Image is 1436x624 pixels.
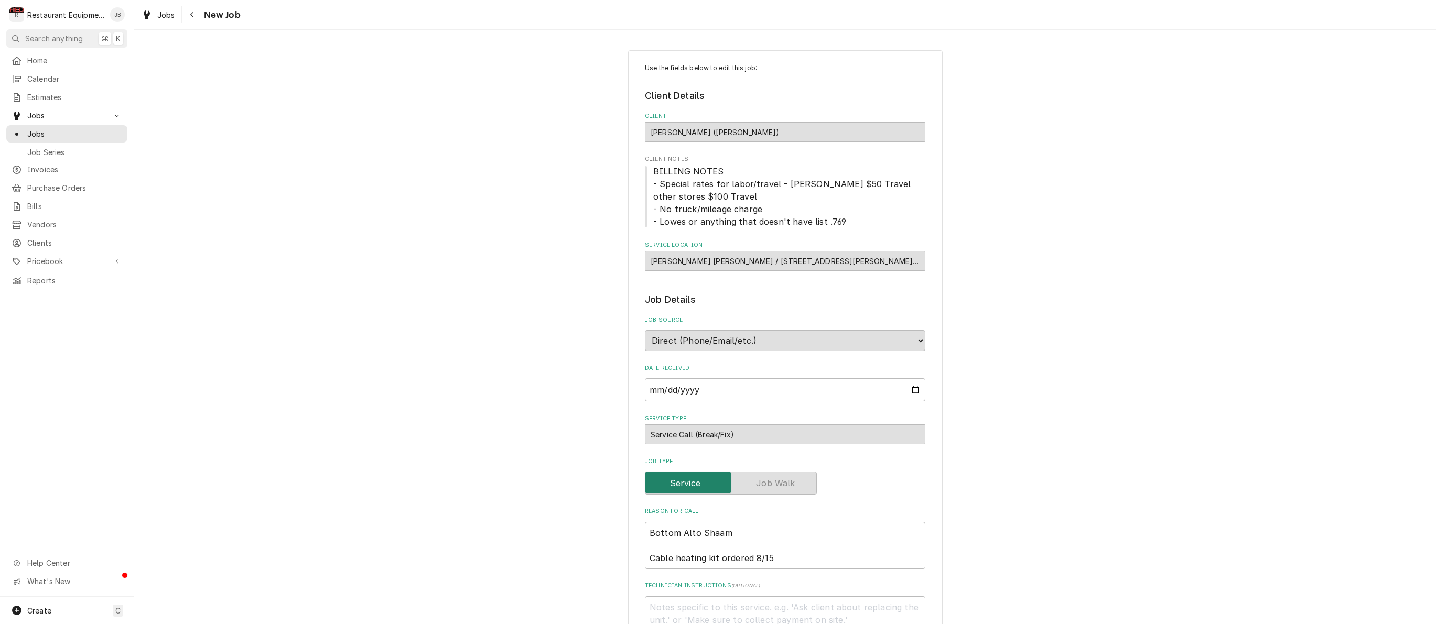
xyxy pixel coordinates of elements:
span: Job Series [27,147,122,158]
div: Job Type [645,457,925,495]
a: Job Series [6,144,127,161]
a: Purchase Orders [6,179,127,196]
span: Help Center [27,557,121,568]
span: Jobs [157,9,175,20]
a: Invoices [6,161,127,178]
label: Job Source [645,316,925,324]
div: Client [645,112,925,142]
button: Navigate back [184,6,201,23]
span: New Job [201,8,241,22]
div: Job Source [645,316,925,351]
span: Bills [27,201,122,212]
label: Date Received [645,364,925,373]
span: Reports [27,275,122,286]
a: Jobs [6,125,127,143]
span: ⌘ [101,33,109,44]
a: Go to Jobs [6,107,127,124]
div: Date Received [645,364,925,401]
p: Use the fields below to edit this job: [645,63,925,73]
label: Client [645,112,925,121]
span: Estimates [27,92,122,103]
label: Service Type [645,414,925,423]
a: Reports [6,272,127,289]
a: Jobs [137,6,179,24]
span: BILLING NOTES - Special rates for labor/travel - [PERSON_NAME] $50 Travel other stores $100 Trave... [653,166,914,227]
div: Service [645,472,925,495]
div: R [9,7,24,22]
span: Search anything [25,33,83,44]
span: Clients [27,237,122,248]
span: Jobs [27,110,106,121]
label: Job Type [645,457,925,466]
span: K [116,33,121,44]
span: What's New [27,576,121,587]
div: Harper Rd Bob Evans / 102 Harper Park Dr, Beckley, WV 25801 [645,251,925,271]
div: Service Location [645,241,925,271]
a: Go to What's New [6,573,127,590]
div: Service Type [645,414,925,444]
div: Client Notes [645,155,925,228]
div: Restaurant Equipment Diagnostics's Avatar [9,7,24,22]
a: Vendors [6,216,127,233]
a: Calendar [6,70,127,87]
a: Clients [6,234,127,251]
label: Technician Instructions [645,582,925,590]
span: Invoices [27,164,122,175]
label: Service Location [645,241,925,249]
a: Home [6,52,127,69]
a: Go to Help Center [6,554,127,572]
span: Vendors [27,219,122,230]
a: Estimates [6,89,127,106]
a: Bills [6,198,127,215]
button: Search anything⌘K [6,29,127,48]
span: Pricebook [27,256,106,267]
span: C [115,605,121,616]
label: Reason For Call [645,507,925,516]
div: Bob Evans (Beckley) [645,122,925,142]
textarea: Bottom Alto Shaam Cable heating kit ordered 8/15 [645,522,925,569]
legend: Job Details [645,293,925,306]
input: yyyy-mm-dd [645,378,925,401]
div: Jaired Brunty's Avatar [110,7,125,22]
span: Purchase Orders [27,182,122,193]
span: ( optional ) [731,583,761,588]
span: Home [27,55,122,66]
span: Client Notes [645,165,925,228]
div: Service Call (Break/Fix) [645,424,925,444]
a: Go to Pricebook [6,253,127,270]
div: Restaurant Equipment Diagnostics [27,9,104,20]
span: Create [27,606,51,615]
span: Jobs [27,128,122,139]
legend: Client Details [645,89,925,103]
span: Client Notes [645,155,925,163]
div: JB [110,7,125,22]
div: Reason For Call [645,507,925,568]
span: Calendar [27,73,122,84]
